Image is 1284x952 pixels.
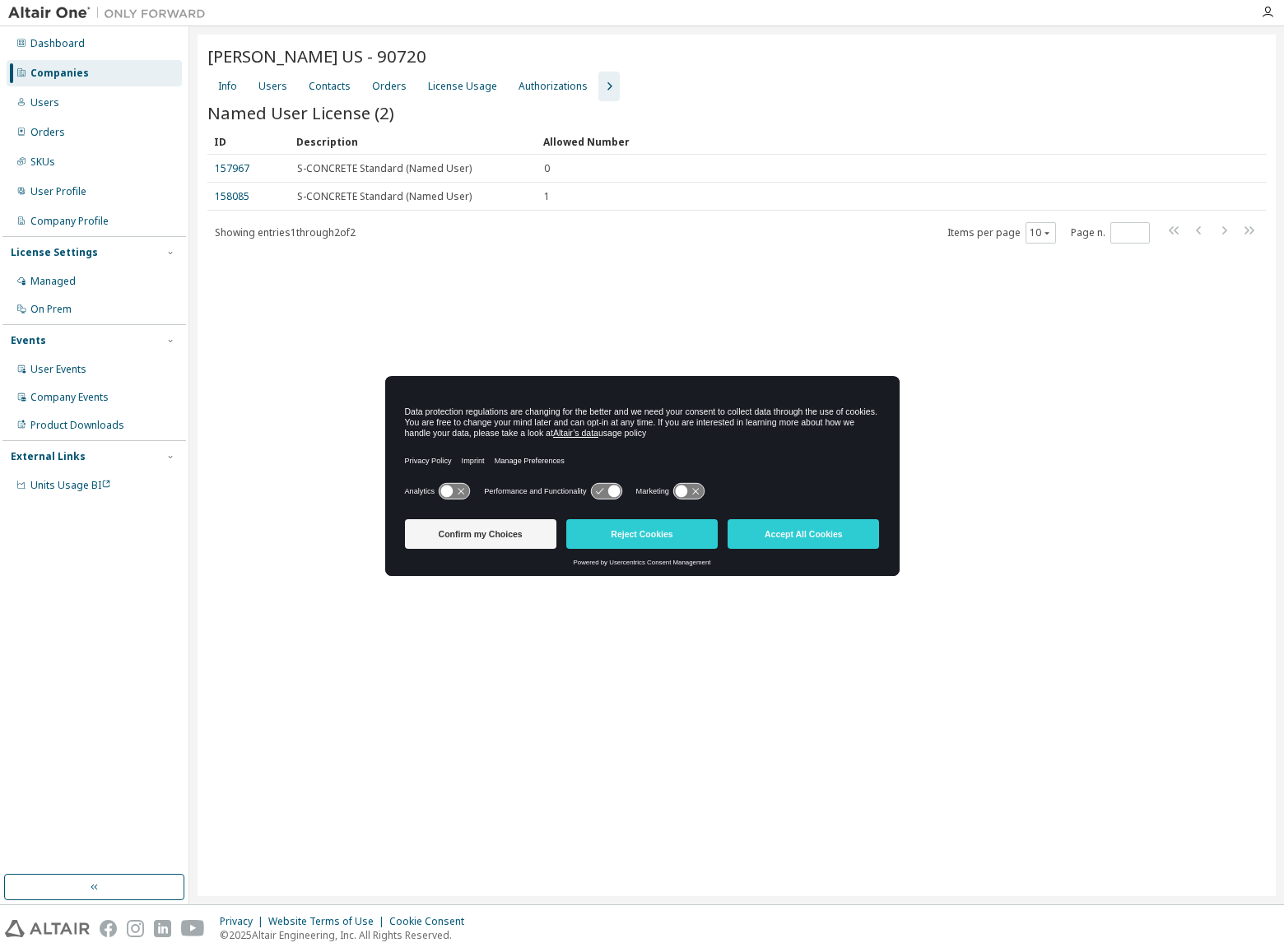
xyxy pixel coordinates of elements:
img: altair_logo.svg [5,920,90,937]
div: SKUs [30,156,55,169]
div: Company Events [30,391,109,404]
span: Units Usage BI [30,478,111,492]
div: Users [30,96,59,109]
span: Page n. [1071,222,1150,244]
div: Events [11,334,46,347]
div: Companies [30,67,89,80]
div: User Profile [30,185,86,198]
a: 158085 [215,189,249,203]
span: S-CONCRETE Standard (Named User) [297,162,472,175]
div: License Usage [428,80,497,93]
div: On Prem [30,303,72,316]
div: User Events [30,363,86,376]
span: S-CONCRETE Standard (Named User) [297,190,472,203]
p: © 2025 Altair Engineering, Inc. All Rights Reserved. [220,928,474,942]
img: facebook.svg [100,920,117,937]
div: Allowed Number [543,128,1220,155]
a: 157967 [215,161,249,175]
div: Users [258,80,287,93]
div: Authorizations [519,80,588,93]
div: License Settings [11,246,98,259]
div: Cookie Consent [389,915,474,928]
span: [PERSON_NAME] US - 90720 [207,44,426,67]
span: Named User License (2) [207,101,394,124]
div: Orders [30,126,65,139]
div: Website Terms of Use [268,915,389,928]
img: instagram.svg [127,920,144,937]
img: Altair One [8,5,214,21]
img: youtube.svg [181,920,205,937]
img: linkedin.svg [154,920,171,937]
div: Orders [372,80,407,93]
div: Dashboard [30,37,85,50]
span: 0 [544,162,550,175]
span: Items per page [947,222,1056,244]
div: Product Downloads [30,419,124,432]
span: Showing entries 1 through 2 of 2 [215,225,356,239]
div: Info [218,80,237,93]
div: ID [214,128,283,155]
div: External Links [11,450,86,463]
button: 10 [1030,226,1052,239]
div: Description [296,128,530,155]
div: Managed [30,275,76,288]
div: Company Profile [30,215,109,228]
div: Contacts [309,80,351,93]
span: 1 [544,190,550,203]
div: Privacy [220,915,268,928]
